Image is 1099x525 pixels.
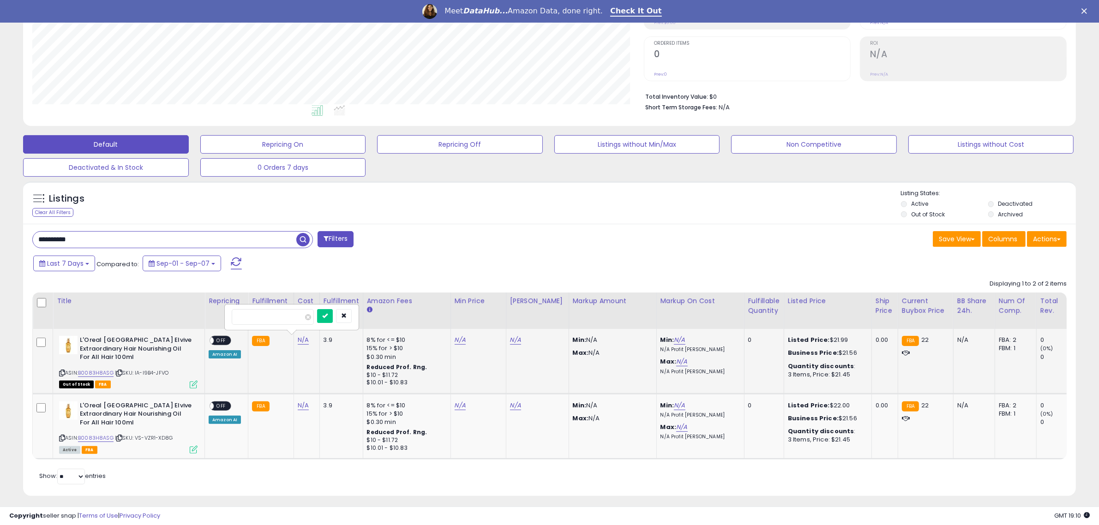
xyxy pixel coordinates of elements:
a: N/A [298,335,309,345]
h2: 0 [654,49,850,61]
div: Markup on Cost [661,296,740,306]
div: 0 [748,336,777,344]
strong: Min: [573,401,587,410]
b: Min: [661,335,674,344]
label: Active [911,200,928,208]
img: 31L68KbeLpL._SL40_.jpg [59,336,78,354]
label: Deactivated [998,200,1033,208]
button: Repricing Off [377,135,543,154]
div: Meet Amazon Data, done right. [444,6,603,16]
div: Close [1081,8,1091,14]
strong: Min: [573,335,587,344]
th: The percentage added to the cost of goods (COGS) that forms the calculator for Min & Max prices. [656,292,744,329]
small: Amazon Fees. [367,306,372,314]
div: Amazon AI [209,350,241,358]
p: N/A Profit [PERSON_NAME] [661,412,737,418]
small: Prev: 0 [654,72,667,77]
div: FBA: 2 [999,401,1029,410]
div: 0 [748,401,777,410]
button: Save View [933,231,981,247]
div: 0 [1040,336,1078,344]
p: N/A [573,336,649,344]
p: N/A [573,414,649,423]
a: B0083H8ASG [78,434,114,442]
a: N/A [676,357,687,366]
p: N/A Profit [PERSON_NAME] [661,434,737,440]
div: ASIN: [59,336,198,387]
strong: Max: [573,414,589,423]
b: L'Oreal [GEOGRAPHIC_DATA] Elvive Extraordinary Hair Nourishing Oil For All Hair 100ml [80,401,192,430]
strong: Max: [573,348,589,357]
div: 3.9 [324,401,356,410]
div: 3 Items, Price: $21.45 [788,436,865,444]
div: Markup Amount [573,296,653,306]
a: N/A [674,335,685,345]
button: Deactivated & In Stock [23,158,189,177]
div: BB Share 24h. [957,296,991,316]
button: Filters [318,231,354,247]
button: Listings without Cost [908,135,1074,154]
span: FBA [82,446,97,454]
b: Total Inventory Value: [645,93,708,101]
div: Cost [298,296,316,306]
a: N/A [676,423,687,432]
a: N/A [455,401,466,410]
div: Num of Comp. [999,296,1033,316]
span: Ordered Items [654,41,850,46]
span: 2025-09-17 19:10 GMT [1054,511,1090,520]
button: Repricing On [200,135,366,154]
div: Total Rev. [1040,296,1074,316]
span: Columns [988,234,1017,244]
div: Listed Price [788,296,868,306]
button: 0 Orders 7 days [200,158,366,177]
div: 0 [1040,418,1078,426]
h2: N/A [870,49,1066,61]
div: Fulfillable Quantity [748,296,780,316]
div: $22.00 [788,401,865,410]
small: FBA [252,336,269,346]
div: 15% for > $10 [367,410,444,418]
div: ASIN: [59,401,198,453]
div: $10 - $11.72 [367,436,444,444]
div: $21.56 [788,349,865,357]
div: $10 - $11.72 [367,371,444,379]
div: $21.56 [788,414,865,423]
div: $21.99 [788,336,865,344]
div: Amazon AI [209,416,241,424]
span: OFF [214,337,228,345]
span: ROI [870,41,1066,46]
span: All listings currently available for purchase on Amazon [59,446,80,454]
button: Sep-01 - Sep-07 [143,256,221,271]
div: $0.30 min [367,353,444,361]
div: Fulfillment [252,296,289,306]
div: Min Price [455,296,502,306]
a: B0083H8ASG [78,369,114,377]
b: Max: [661,357,677,366]
small: Prev: $0.00 [654,20,676,25]
b: Business Price: [788,348,839,357]
div: 15% for > $10 [367,344,444,352]
button: Actions [1027,231,1067,247]
a: N/A [510,335,521,345]
span: 22 [921,335,929,344]
button: Last 7 Days [33,256,95,271]
small: FBA [902,336,919,346]
div: 3.9 [324,336,356,344]
img: Profile image for Georgie [422,4,437,19]
a: N/A [298,401,309,410]
b: Min: [661,401,674,410]
span: OFF [214,402,228,410]
p: N/A Profit [PERSON_NAME] [661,369,737,375]
img: 31L68KbeLpL._SL40_.jpg [59,401,78,420]
button: Default [23,135,189,154]
div: FBA: 2 [999,336,1029,344]
div: 0.00 [876,401,891,410]
div: N/A [957,336,988,344]
span: | SKU: VS-VZR1-XD8G [115,434,173,441]
div: Amazon Fees [367,296,447,306]
div: $10.01 - $10.83 [367,379,444,387]
span: | SKU: IA-I9B4-JFVO [115,369,168,376]
small: (0%) [1040,410,1053,418]
span: N/A [719,103,730,112]
b: Business Price: [788,414,839,423]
